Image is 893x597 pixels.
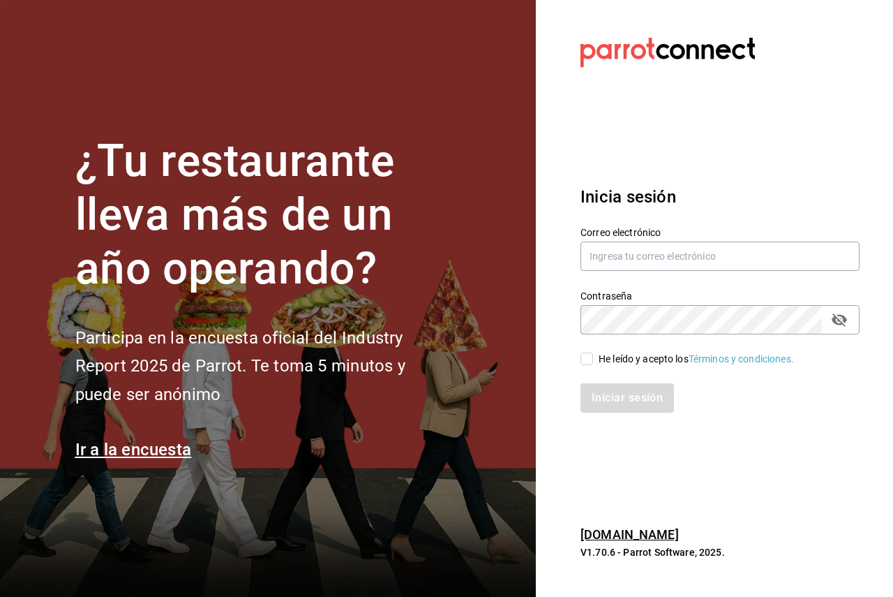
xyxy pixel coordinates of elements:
[75,135,452,295] h1: ¿Tu restaurante lleva más de un año operando?
[827,308,851,332] button: passwordField
[580,242,860,271] input: Ingresa tu correo electrónico
[599,352,794,367] div: He leído y acepto los
[580,527,679,542] a: [DOMAIN_NAME]
[75,324,452,409] h2: Participa en la encuesta oficial del Industry Report 2025 de Parrot. Te toma 5 minutos y puede se...
[580,184,860,209] h3: Inicia sesión
[580,291,860,301] label: Contraseña
[75,440,192,459] a: Ir a la encuesta
[689,353,794,364] a: Términos y condiciones.
[580,545,860,559] p: V1.70.6 - Parrot Software, 2025.
[580,228,860,237] label: Correo electrónico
